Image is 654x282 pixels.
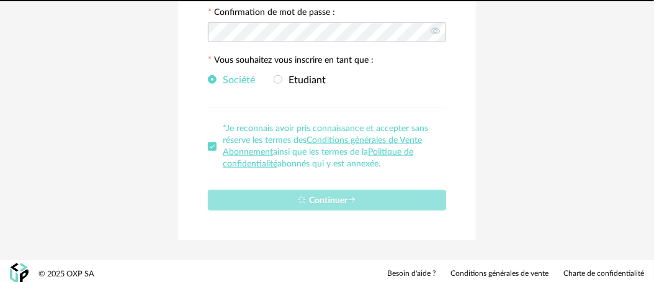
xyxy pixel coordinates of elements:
[208,56,374,67] label: Vous souhaitez vous inscrire en tant que :
[38,269,94,280] div: © 2025 OXP SA
[563,269,644,279] a: Charte de confidentialité
[208,8,335,19] label: Confirmation de mot de passe :
[282,75,326,85] span: Etudiant
[223,124,428,168] span: *Je reconnais avoir pris connaissance et accepter sans réserve les termes des ainsi que les terme...
[387,269,436,279] a: Besoin d'aide ?
[223,148,413,168] a: Politique de confidentialité
[450,269,549,279] a: Conditions générales de vente
[217,75,255,85] span: Société
[223,136,422,157] a: Conditions générales de Vente Abonnement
